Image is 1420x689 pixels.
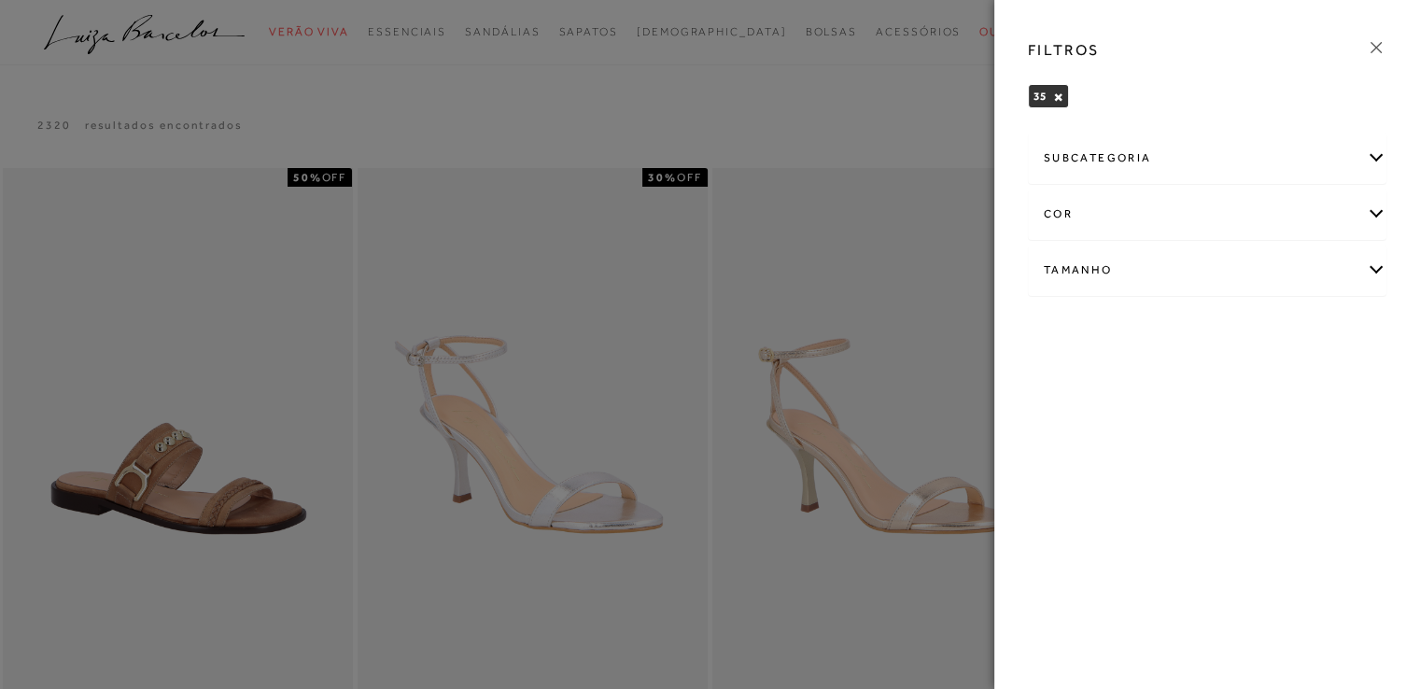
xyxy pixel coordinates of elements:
h3: FILTROS [1028,39,1100,61]
div: cor [1029,190,1385,239]
div: Tamanho [1029,246,1385,295]
span: 35 [1033,90,1047,103]
button: 35 Close [1053,91,1063,104]
div: subcategoria [1029,134,1385,183]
